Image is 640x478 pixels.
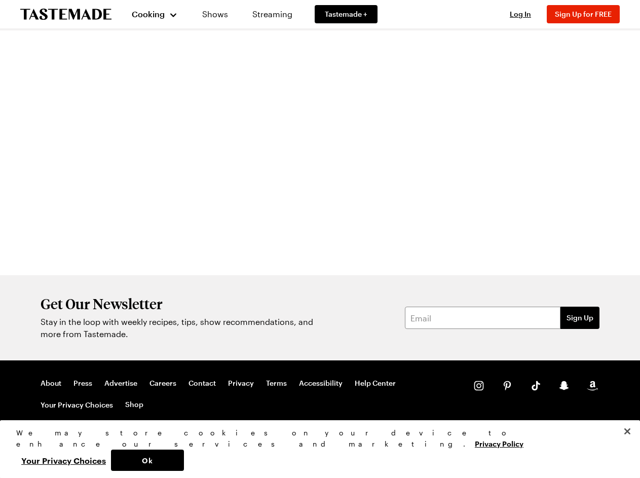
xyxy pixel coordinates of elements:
[41,379,454,410] nav: Footer
[325,9,367,19] span: Tastemade +
[16,427,615,471] div: Privacy
[41,379,61,388] a: About
[111,450,184,471] button: Ok
[567,313,593,323] span: Sign Up
[20,9,111,20] a: To Tastemade Home Page
[149,379,176,388] a: Careers
[73,379,92,388] a: Press
[16,450,111,471] button: Your Privacy Choices
[405,307,560,329] input: Email
[41,316,319,340] p: Stay in the loop with weekly recipes, tips, show recommendations, and more from Tastemade.
[132,9,165,19] span: Cooking
[500,9,541,19] button: Log In
[266,379,287,388] a: Terms
[16,427,615,450] div: We may store cookies on your device to enhance our services and marketing.
[125,400,143,410] a: Shop
[132,2,178,26] button: Cooking
[315,5,378,23] a: Tastemade +
[299,379,343,388] a: Accessibility
[189,379,216,388] a: Contact
[555,10,612,18] span: Sign Up for FREE
[104,379,137,388] a: Advertise
[228,379,254,388] a: Privacy
[41,400,113,410] button: Your Privacy Choices
[355,379,396,388] a: Help Center
[475,438,523,448] a: More information about your privacy, opens in a new tab
[547,5,620,23] button: Sign Up for FREE
[510,10,531,18] span: Log In
[616,420,638,443] button: Close
[560,307,599,329] button: Sign Up
[41,296,319,312] h2: Get Our Newsletter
